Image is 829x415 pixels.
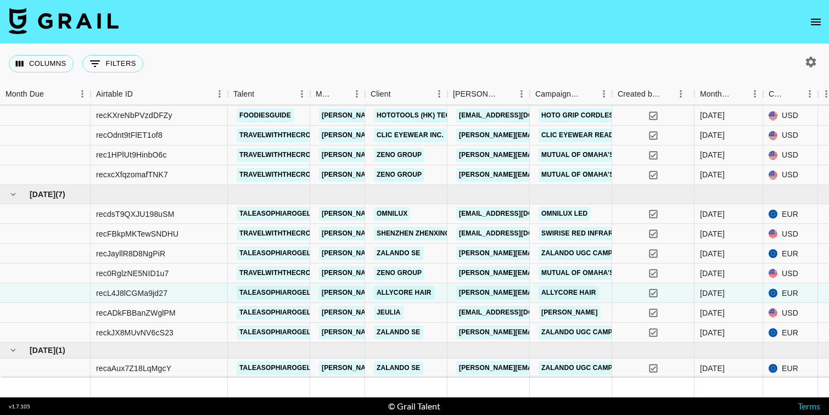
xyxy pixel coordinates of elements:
[539,361,631,375] a: Zalando UGC Campaign
[539,148,673,162] a: Mutual of Omaha’s Advice Center
[763,204,818,224] div: EUR
[374,148,424,162] a: Zeno Group
[456,266,692,280] a: [PERSON_NAME][EMAIL_ADDRESS][PERSON_NAME][DOMAIN_NAME]
[55,189,65,200] span: ( 7 )
[374,128,446,142] a: CliC Eyewear Inc.
[612,83,694,105] div: Created by Grail Team
[700,327,725,338] div: Oct '25
[319,109,498,122] a: [PERSON_NAME][EMAIL_ADDRESS][DOMAIN_NAME]
[91,83,228,105] div: Airtable ID
[96,209,175,220] div: recdsT9QXJU198uSM
[805,11,827,33] button: open drawer
[374,306,404,319] a: Jeulia
[431,86,447,102] button: Menu
[310,83,365,105] div: Manager
[456,148,692,162] a: [PERSON_NAME][EMAIL_ADDRESS][PERSON_NAME][DOMAIN_NAME]
[700,110,725,121] div: Sep '25
[580,86,596,102] button: Sort
[374,266,424,280] a: Zeno Group
[700,83,731,105] div: Month Due
[763,323,818,343] div: EUR
[371,83,391,105] div: Client
[700,363,725,374] div: Nov '25
[237,286,313,300] a: taleasophiarogel
[374,326,423,339] a: Zalando SE
[237,246,313,260] a: taleasophiarogel
[747,86,763,102] button: Menu
[763,165,818,185] div: USD
[763,263,818,283] div: USD
[456,361,692,375] a: [PERSON_NAME][EMAIL_ADDRESS][PERSON_NAME][DOMAIN_NAME]
[456,246,692,260] a: [PERSON_NAME][EMAIL_ADDRESS][PERSON_NAME][DOMAIN_NAME]
[349,86,365,102] button: Menu
[618,83,660,105] div: Created by Grail Team
[319,306,498,319] a: [PERSON_NAME][EMAIL_ADDRESS][DOMAIN_NAME]
[9,55,74,72] button: Select columns
[96,130,163,141] div: recOdnt9tFlET1of8
[539,266,673,280] a: Mutual of Omaha’s Advice Center
[237,168,324,182] a: travelwiththecrows
[96,110,172,121] div: recKXreNbPVzdDFZy
[319,207,498,221] a: [PERSON_NAME][EMAIL_ADDRESS][DOMAIN_NAME]
[539,286,599,300] a: Allycore Hair
[319,148,498,162] a: [PERSON_NAME][EMAIL_ADDRESS][DOMAIN_NAME]
[237,361,313,375] a: taleasophiarogel
[763,145,818,165] div: USD
[456,227,579,240] a: [EMAIL_ADDRESS][DOMAIN_NAME]
[133,86,148,102] button: Sort
[319,246,498,260] a: [PERSON_NAME][EMAIL_ADDRESS][DOMAIN_NAME]
[237,109,294,122] a: foodiesguide
[539,109,678,122] a: Hoto Grip Cordless Spin Scrubber
[388,401,440,412] div: © Grail Talent
[539,227,701,240] a: Swirise Red Infrared [MEDICAL_DATA] Bag
[316,83,333,105] div: Manager
[55,345,65,356] span: ( 1 )
[498,86,513,102] button: Sort
[456,326,692,339] a: [PERSON_NAME][EMAIL_ADDRESS][PERSON_NAME][DOMAIN_NAME]
[96,169,168,180] div: recxcXfqzomafTNK7
[365,83,447,105] div: Client
[96,83,133,105] div: Airtable ID
[456,306,579,319] a: [EMAIL_ADDRESS][DOMAIN_NAME]
[447,83,530,105] div: Booker
[5,187,21,202] button: hide children
[763,83,818,105] div: Currency
[374,109,531,122] a: HOTOTOOLS (HK) TECHNOLOGY CO., LIMITED
[700,248,725,259] div: Oct '25
[319,286,498,300] a: [PERSON_NAME][EMAIL_ADDRESS][DOMAIN_NAME]
[374,227,567,240] a: Shenzhen Zhenxing Ruitong Technology Co., Ltd.
[30,345,55,356] span: [DATE]
[96,288,167,299] div: recL4J8lCGMa9jd27
[456,128,635,142] a: [PERSON_NAME][EMAIL_ADDRESS][DOMAIN_NAME]
[763,244,818,263] div: EUR
[769,83,786,105] div: Currency
[535,83,580,105] div: Campaign (Type)
[539,306,601,319] a: [PERSON_NAME]
[374,286,434,300] a: Allycore Hair
[700,288,725,299] div: Oct '25
[539,246,631,260] a: Zalando UGC Campaign
[391,86,406,102] button: Sort
[5,343,21,358] button: hide children
[96,307,176,318] div: recADkFBBanZWglPM
[237,148,324,162] a: travelwiththecrows
[254,86,270,102] button: Sort
[763,106,818,126] div: USD
[660,86,676,102] button: Sort
[731,86,747,102] button: Sort
[96,363,171,374] div: recaAux7Z18LqMgcY
[237,326,313,339] a: taleasophiarogel
[700,209,725,220] div: Oct '25
[96,228,178,239] div: recFBkpMKTewSNDHU
[802,86,818,102] button: Menu
[763,358,818,378] div: EUR
[694,83,763,105] div: Month Due
[96,149,167,160] div: rec1HPlUt9HinbO6c
[673,86,689,102] button: Menu
[786,86,802,102] button: Sort
[96,248,165,259] div: recJayllR8D8NgPiR
[763,224,818,244] div: USD
[374,361,423,375] a: Zalando SE
[319,266,498,280] a: [PERSON_NAME][EMAIL_ADDRESS][DOMAIN_NAME]
[456,109,579,122] a: [EMAIL_ADDRESS][DOMAIN_NAME]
